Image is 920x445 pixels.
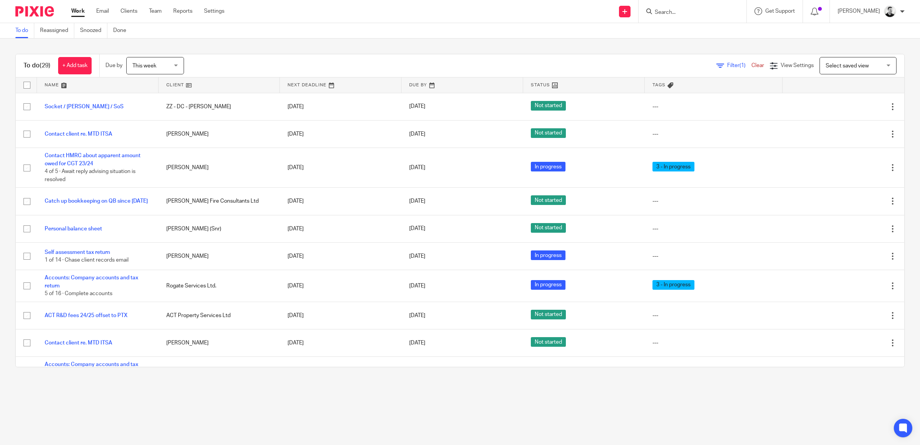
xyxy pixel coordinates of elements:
[280,120,401,148] td: [DATE]
[45,198,148,204] a: Catch up bookkeeping on QB since [DATE]
[96,7,109,15] a: Email
[531,101,566,111] span: Not started
[652,103,775,111] div: ---
[45,313,127,318] a: ACT R&D fees 24/25 offset to PTX
[159,270,280,302] td: Rogate Services Ltd.
[727,63,751,68] span: Filter
[652,83,666,87] span: Tags
[531,223,566,233] span: Not started
[45,226,102,232] a: Personal balance sheet
[149,7,162,15] a: Team
[751,63,764,68] a: Clear
[409,313,425,318] span: [DATE]
[654,9,723,16] input: Search
[409,131,425,137] span: [DATE]
[159,93,280,120] td: ZZ - DC - [PERSON_NAME]
[105,62,122,69] p: Due by
[159,329,280,357] td: [PERSON_NAME]
[531,250,565,260] span: In progress
[45,104,124,109] a: Socket / [PERSON_NAME] / SoS
[45,291,112,296] span: 5 of 16 · Complete accounts
[826,63,869,69] span: Select saved view
[652,339,775,347] div: ---
[652,225,775,233] div: ---
[45,362,138,375] a: Accounts: Company accounts and tax return
[280,357,401,388] td: [DATE]
[58,57,92,74] a: + Add task
[80,23,107,38] a: Snoozed
[531,128,566,138] span: Not started
[531,280,565,290] span: In progress
[45,250,110,255] a: Self assessment tax return
[409,226,425,232] span: [DATE]
[409,104,425,109] span: [DATE]
[652,197,775,205] div: ---
[40,62,50,69] span: (29)
[45,257,129,263] span: 1 of 14 · Chase client records email
[159,188,280,215] td: [PERSON_NAME] Fire Consultants Ltd
[45,153,141,166] a: Contact HMRC about apparent amount owed for CGT 23/24
[159,302,280,329] td: ACT Property Services Ltd
[280,215,401,242] td: [DATE]
[71,7,85,15] a: Work
[45,275,138,288] a: Accounts: Company accounts and tax return
[15,6,54,17] img: Pixie
[159,120,280,148] td: [PERSON_NAME]
[409,340,425,346] span: [DATE]
[280,93,401,120] td: [DATE]
[40,23,74,38] a: Reassigned
[765,8,795,14] span: Get Support
[159,242,280,270] td: [PERSON_NAME]
[652,162,694,171] span: 3 - In progress
[15,23,34,38] a: To do
[280,302,401,329] td: [DATE]
[204,7,224,15] a: Settings
[652,252,775,260] div: ---
[45,340,112,346] a: Contact client re. MTD ITSA
[652,312,775,319] div: ---
[781,63,814,68] span: View Settings
[159,357,280,388] td: Rogate Garage Limited
[280,242,401,270] td: [DATE]
[409,198,425,204] span: [DATE]
[409,165,425,170] span: [DATE]
[280,188,401,215] td: [DATE]
[652,280,694,290] span: 3 - In progress
[113,23,132,38] a: Done
[159,215,280,242] td: [PERSON_NAME] (Snr)
[409,283,425,289] span: [DATE]
[652,130,775,138] div: ---
[159,148,280,188] td: [PERSON_NAME]
[409,254,425,259] span: [DATE]
[280,329,401,357] td: [DATE]
[531,195,566,205] span: Not started
[173,7,192,15] a: Reports
[838,7,880,15] p: [PERSON_NAME]
[739,63,746,68] span: (1)
[531,162,565,171] span: In progress
[45,131,112,137] a: Contact client re. MTD ITSA
[45,169,135,182] span: 4 of 5 · Await reply advising situation is resolved
[884,5,896,18] img: Dave_2025.jpg
[23,62,50,70] h1: To do
[120,7,137,15] a: Clients
[280,148,401,188] td: [DATE]
[531,337,566,347] span: Not started
[132,63,156,69] span: This week
[531,310,566,319] span: Not started
[280,270,401,302] td: [DATE]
